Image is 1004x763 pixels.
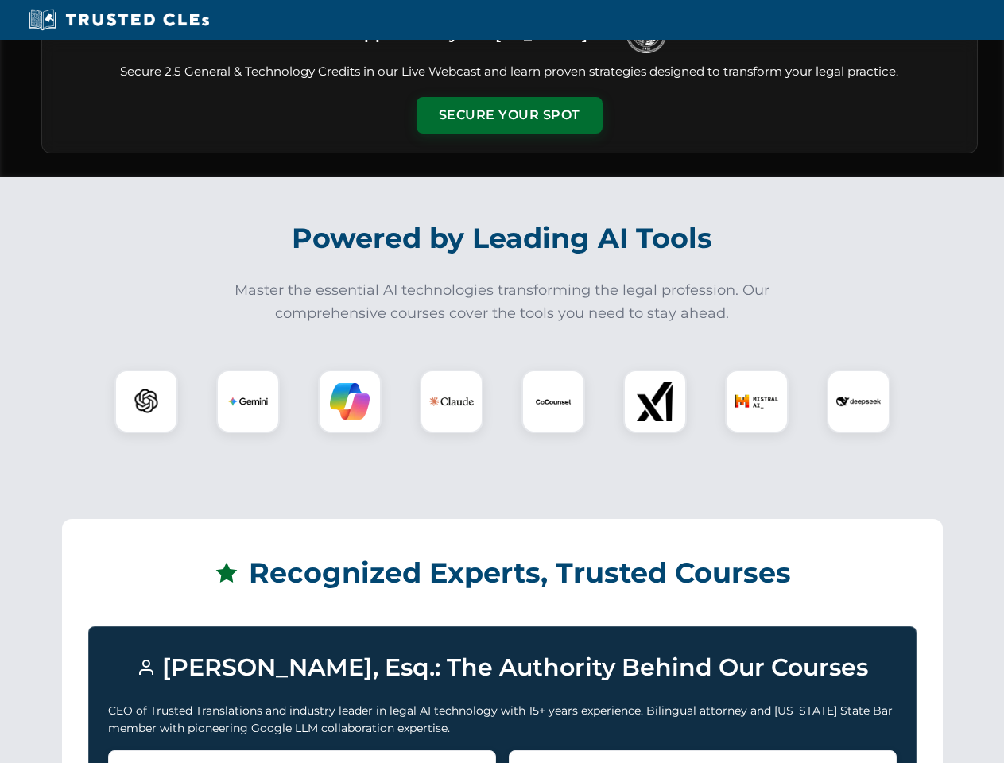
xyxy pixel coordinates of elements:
[533,381,573,421] img: CoCounsel Logo
[420,370,483,433] div: Claude
[61,63,958,81] p: Secure 2.5 General & Technology Credits in our Live Webcast and learn proven strategies designed ...
[635,381,675,421] img: xAI Logo
[725,370,789,433] div: Mistral AI
[318,370,382,433] div: Copilot
[429,379,474,424] img: Claude Logo
[224,279,781,325] p: Master the essential AI technologies transforming the legal profession. Our comprehensive courses...
[228,381,268,421] img: Gemini Logo
[24,8,214,32] img: Trusted CLEs
[827,370,890,433] div: DeepSeek
[623,370,687,433] div: xAI
[88,545,917,601] h2: Recognized Experts, Trusted Courses
[108,702,897,738] p: CEO of Trusted Translations and industry leader in legal AI technology with 15+ years experience....
[735,379,779,424] img: Mistral AI Logo
[836,379,881,424] img: DeepSeek Logo
[521,370,585,433] div: CoCounsel
[417,97,603,134] button: Secure Your Spot
[123,378,169,424] img: ChatGPT Logo
[330,381,370,421] img: Copilot Logo
[62,211,943,266] h2: Powered by Leading AI Tools
[108,646,897,689] h3: [PERSON_NAME], Esq.: The Authority Behind Our Courses
[216,370,280,433] div: Gemini
[114,370,178,433] div: ChatGPT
